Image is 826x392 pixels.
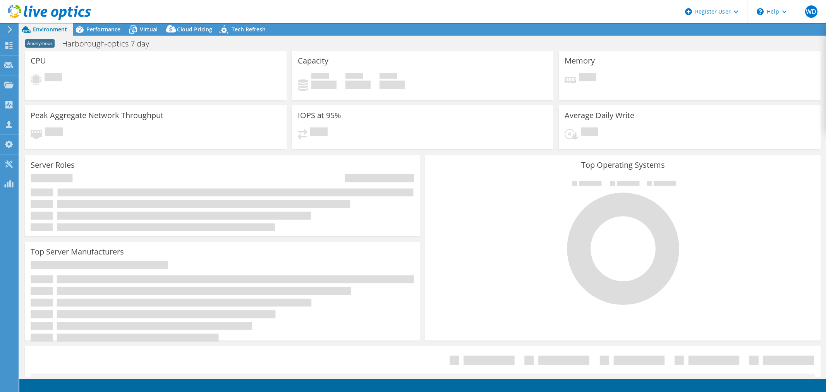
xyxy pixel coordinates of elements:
svg: \n [757,8,764,15]
h3: Top Operating Systems [431,161,814,169]
h3: Peak Aggregate Network Throughput [31,111,163,120]
span: Anonymous [25,39,55,48]
h3: Server Roles [31,161,75,169]
span: Used [311,73,329,81]
h3: Capacity [298,57,328,65]
span: Pending [581,127,598,138]
h3: Average Daily Write [565,111,634,120]
span: Virtual [140,26,158,33]
span: Pending [310,127,328,138]
span: Performance [86,26,120,33]
span: WD [805,5,817,18]
span: Pending [45,73,62,83]
h4: 0 GiB [345,81,371,89]
span: Tech Refresh [232,26,266,33]
h4: 0 GiB [380,81,405,89]
h3: Top Server Manufacturers [31,248,124,256]
span: Total [380,73,397,81]
span: Pending [579,73,596,83]
h3: IOPS at 95% [298,111,341,120]
span: Free [345,73,363,81]
h4: 0 GiB [311,81,337,89]
h3: CPU [31,57,46,65]
h1: Harborough-optics 7 day [58,40,161,48]
h3: Memory [565,57,595,65]
span: Cloud Pricing [177,26,212,33]
span: Pending [45,127,63,138]
span: Environment [33,26,67,33]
